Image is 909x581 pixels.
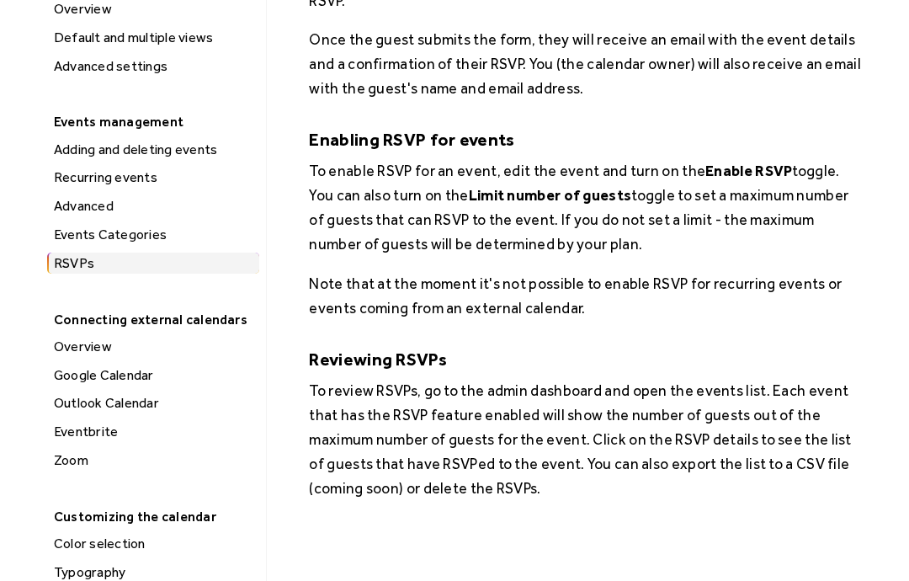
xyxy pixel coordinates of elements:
div: Google Calendar [49,365,259,387]
p: Once the guest submits the form, they will receive an email with the event details and a confirma... [309,28,864,101]
a: Adding and deleting events [47,140,259,162]
div: Adding and deleting events [49,140,259,162]
div: Overview [49,337,259,359]
a: Overview [47,337,259,359]
a: Outlook Calendar [47,393,259,415]
div: Outlook Calendar [49,393,259,415]
a: Eventbrite [47,422,259,444]
a: Recurring events [47,168,259,189]
a: RSVPs [47,253,259,275]
div: Customizing the calendar [45,504,258,530]
a: Google Calendar [47,365,259,387]
div: Connecting external calendars [45,307,258,333]
a: Events Categories [47,225,259,247]
p: To review RSVPs, go to the admin dashboard and open the events list. Each event that has the RSVP... [309,379,864,501]
strong: Limit number of guests [469,187,632,205]
p: To enable RSVP for an event, edit the event and turn on the toggle. You can also turn on the togg... [309,159,864,257]
a: Default and multiple views [47,28,259,50]
p: Note that at the moment it's not possible to enable RSVP for recurring events or events coming fr... [309,272,864,321]
strong: Enable RSVP [705,163,792,180]
a: Advanced [47,196,259,218]
div: Eventbrite [49,422,259,444]
h5: Enabling RSVP for events [309,128,864,152]
a: Color selection [47,534,259,556]
div: Recurring events [49,168,259,189]
div: Advanced settings [49,56,259,78]
a: Zoom [47,450,259,472]
div: Advanced [49,196,259,218]
p: ‍ [309,516,864,541]
div: Color selection [49,534,259,556]
div: Events management [45,109,258,136]
div: Zoom [49,450,259,472]
a: Advanced settings [47,56,259,78]
div: RSVPs [49,253,259,275]
div: Default and multiple views [49,28,259,50]
h5: Reviewing RSVPs [309,348,864,372]
div: Events Categories [49,225,259,247]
